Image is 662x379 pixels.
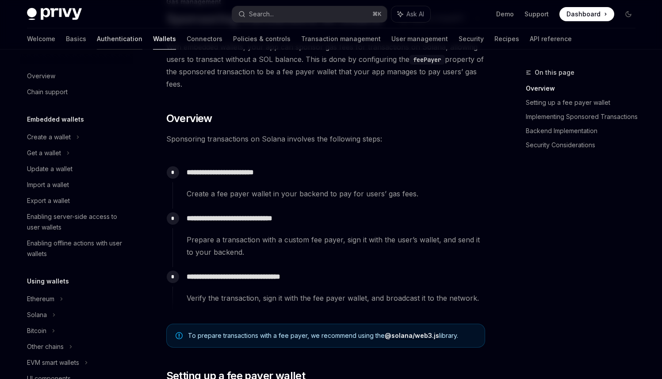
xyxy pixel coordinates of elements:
[621,7,635,21] button: Toggle dark mode
[27,87,68,97] div: Chain support
[566,10,601,19] span: Dashboard
[20,161,133,177] a: Update a wallet
[27,276,69,287] h5: Using wallets
[27,357,79,368] div: EVM smart wallets
[559,7,614,21] a: Dashboard
[188,331,476,340] span: To prepare transactions with a fee payer, we recommend using the library.
[535,67,574,78] span: On this page
[372,11,382,18] span: ⌘ K
[233,28,291,50] a: Policies & controls
[249,9,274,19] div: Search...
[27,71,55,81] div: Overview
[20,193,133,209] a: Export a wallet
[66,28,86,50] a: Basics
[27,148,61,158] div: Get a wallet
[526,124,643,138] a: Backend Implementation
[166,41,485,90] span: With embedded wallets, your app can sponsor gas fees for transactions on Solana, allowing users t...
[526,110,643,124] a: Implementing Sponsored Transactions
[526,81,643,96] a: Overview
[27,294,54,304] div: Ethereum
[391,28,448,50] a: User management
[459,28,484,50] a: Security
[187,188,485,200] span: Create a fee payer wallet in your backend to pay for users’ gas fees.
[27,28,55,50] a: Welcome
[27,132,71,142] div: Create a wallet
[385,332,439,340] a: @solana/web3.js
[97,28,142,50] a: Authentication
[187,28,222,50] a: Connectors
[27,114,84,125] h5: Embedded wallets
[20,209,133,235] a: Enabling server-side access to user wallets
[187,234,485,258] span: Prepare a transaction with a custom fee payer, sign it with the user’s wallet, and send it to you...
[27,238,128,259] div: Enabling offline actions with user wallets
[232,6,387,22] button: Search...⌘K
[27,211,128,233] div: Enabling server-side access to user wallets
[27,164,73,174] div: Update a wallet
[526,138,643,152] a: Security Considerations
[20,177,133,193] a: Import a wallet
[176,332,183,339] svg: Note
[526,96,643,110] a: Setting up a fee payer wallet
[27,310,47,320] div: Solana
[166,133,485,145] span: Sponsoring transactions on Solana involves the following steps:
[494,28,519,50] a: Recipes
[27,341,64,352] div: Other chains
[27,8,82,20] img: dark logo
[20,235,133,262] a: Enabling offline actions with user wallets
[153,28,176,50] a: Wallets
[301,28,381,50] a: Transaction management
[27,195,70,206] div: Export a wallet
[166,111,212,126] span: Overview
[409,55,445,65] code: feePayer
[27,180,69,190] div: Import a wallet
[406,10,424,19] span: Ask AI
[20,68,133,84] a: Overview
[524,10,549,19] a: Support
[20,84,133,100] a: Chain support
[496,10,514,19] a: Demo
[530,28,572,50] a: API reference
[391,6,430,22] button: Ask AI
[187,292,485,304] span: Verify the transaction, sign it with the fee payer wallet, and broadcast it to the network.
[27,325,46,336] div: Bitcoin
